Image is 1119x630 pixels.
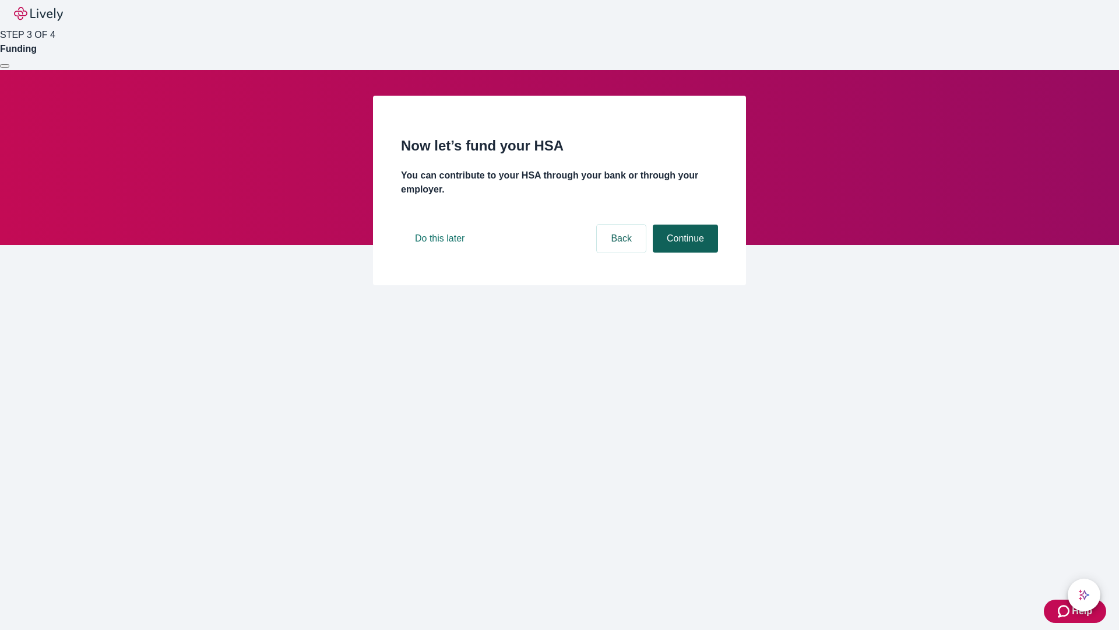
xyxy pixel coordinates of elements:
svg: Zendesk support icon [1058,604,1072,618]
img: Lively [14,7,63,21]
button: chat [1068,579,1100,611]
svg: Lively AI Assistant [1078,589,1090,601]
h2: Now let’s fund your HSA [401,135,718,156]
button: Zendesk support iconHelp [1044,600,1106,623]
button: Back [597,225,646,253]
span: Help [1072,604,1092,618]
button: Do this later [401,225,478,253]
h4: You can contribute to your HSA through your bank or through your employer. [401,169,718,197]
button: Continue [653,225,718,253]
